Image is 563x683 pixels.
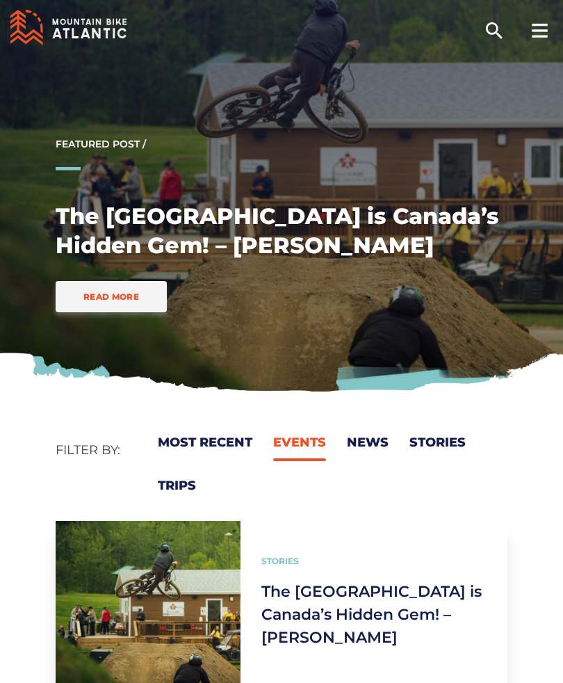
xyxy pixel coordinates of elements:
[56,281,167,312] a: Read More
[483,19,505,42] ion-icon: search
[347,435,389,450] a: News
[56,138,146,150] a: Featured Post /
[83,291,139,302] span: Read More
[261,582,482,647] a: The [GEOGRAPHIC_DATA] is Canada’s Hidden Gem! – [PERSON_NAME]
[158,435,252,450] a: Most Recent
[273,435,326,450] a: Events
[409,435,466,450] a: Stories
[261,556,299,566] a: Stories
[56,202,499,259] a: The [GEOGRAPHIC_DATA] is Canada’s Hidden Gem! – [PERSON_NAME]
[158,478,196,493] a: Trips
